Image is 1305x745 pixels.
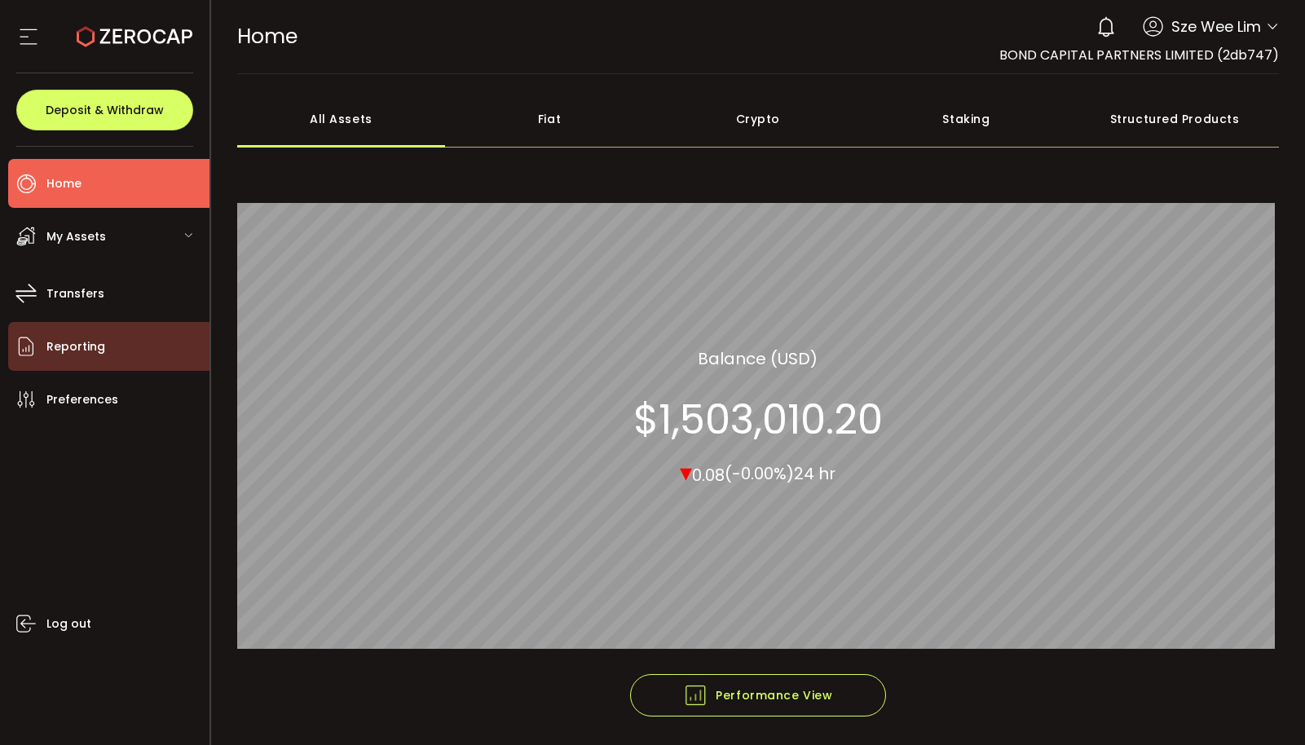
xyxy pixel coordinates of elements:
[46,335,105,359] span: Reporting
[1070,90,1279,148] div: Structured Products
[46,282,104,306] span: Transfers
[445,90,654,148] div: Fiat
[680,454,692,489] span: ▾
[683,683,832,708] span: Performance View
[46,388,118,412] span: Preferences
[654,90,862,148] div: Crypto
[862,90,1071,148] div: Staking
[633,395,883,443] section: $1,503,010.20
[630,674,886,716] button: Performance View
[725,462,794,485] span: (-0.00%)
[794,462,835,485] span: 24 hr
[237,22,298,51] span: Home
[46,172,82,196] span: Home
[999,46,1279,64] span: BOND CAPITAL PARTNERS LIMITED (2db747)
[1171,15,1261,37] span: Sze Wee Lim
[46,225,106,249] span: My Assets
[1111,569,1305,745] iframe: Chat Widget
[46,104,164,116] span: Deposit & Withdraw
[16,90,193,130] button: Deposit & Withdraw
[1111,569,1305,745] div: 聊天小工具
[698,346,818,370] section: Balance (USD)
[237,90,446,148] div: All Assets
[692,463,725,486] span: 0.08
[46,612,91,636] span: Log out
